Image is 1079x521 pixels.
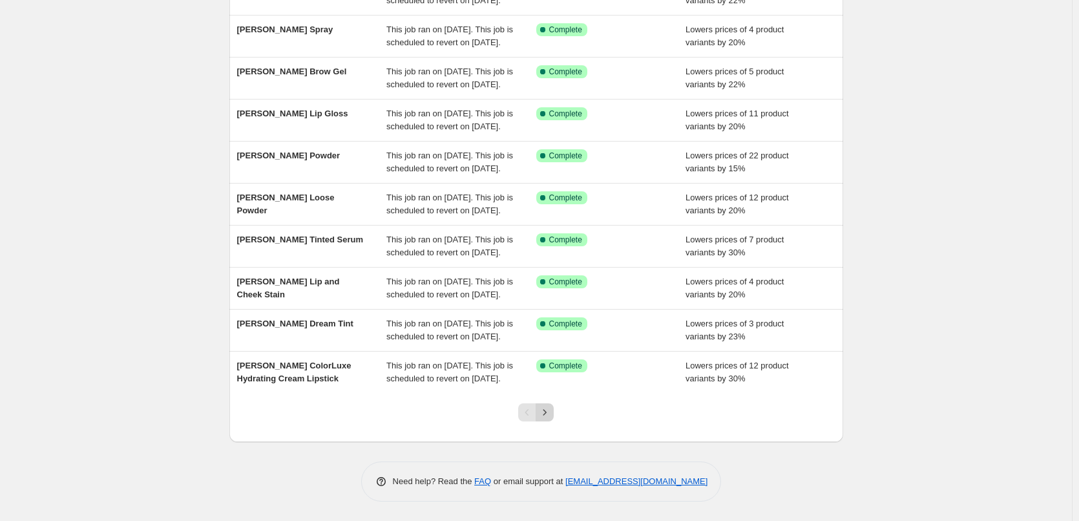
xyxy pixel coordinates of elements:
[549,193,582,203] span: Complete
[549,109,582,119] span: Complete
[393,476,475,486] span: Need help? Read the
[386,193,513,215] span: This job ran on [DATE]. This job is scheduled to revert on [DATE].
[237,319,353,328] span: [PERSON_NAME] Dream Tint
[237,25,333,34] span: [PERSON_NAME] Spray
[386,277,513,299] span: This job ran on [DATE]. This job is scheduled to revert on [DATE].
[386,151,513,173] span: This job ran on [DATE]. This job is scheduled to revert on [DATE].
[549,361,582,371] span: Complete
[549,319,582,329] span: Complete
[549,235,582,245] span: Complete
[237,67,347,76] span: [PERSON_NAME] Brow Gel
[686,235,784,257] span: Lowers prices of 7 product variants by 30%
[474,476,491,486] a: FAQ
[549,277,582,287] span: Complete
[237,151,340,160] span: [PERSON_NAME] Powder
[386,25,513,47] span: This job ran on [DATE]. This job is scheduled to revert on [DATE].
[518,403,554,421] nav: Pagination
[491,476,565,486] span: or email support at
[386,319,513,341] span: This job ran on [DATE]. This job is scheduled to revert on [DATE].
[686,25,784,47] span: Lowers prices of 4 product variants by 20%
[549,67,582,77] span: Complete
[549,151,582,161] span: Complete
[549,25,582,35] span: Complete
[386,67,513,89] span: This job ran on [DATE]. This job is scheduled to revert on [DATE].
[686,151,789,173] span: Lowers prices of 22 product variants by 15%
[237,361,351,383] span: [PERSON_NAME] ColorLuxe Hydrating Cream Lipstick
[237,277,340,299] span: [PERSON_NAME] Lip and Cheek Stain
[237,109,348,118] span: [PERSON_NAME] Lip Gloss
[686,361,789,383] span: Lowers prices of 12 product variants by 30%
[686,67,784,89] span: Lowers prices of 5 product variants by 22%
[686,109,789,131] span: Lowers prices of 11 product variants by 20%
[565,476,707,486] a: [EMAIL_ADDRESS][DOMAIN_NAME]
[386,109,513,131] span: This job ran on [DATE]. This job is scheduled to revert on [DATE].
[686,277,784,299] span: Lowers prices of 4 product variants by 20%
[686,193,789,215] span: Lowers prices of 12 product variants by 20%
[237,193,335,215] span: [PERSON_NAME] Loose Powder
[386,235,513,257] span: This job ran on [DATE]. This job is scheduled to revert on [DATE].
[386,361,513,383] span: This job ran on [DATE]. This job is scheduled to revert on [DATE].
[536,403,554,421] button: Next
[686,319,784,341] span: Lowers prices of 3 product variants by 23%
[237,235,364,244] span: [PERSON_NAME] Tinted Serum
